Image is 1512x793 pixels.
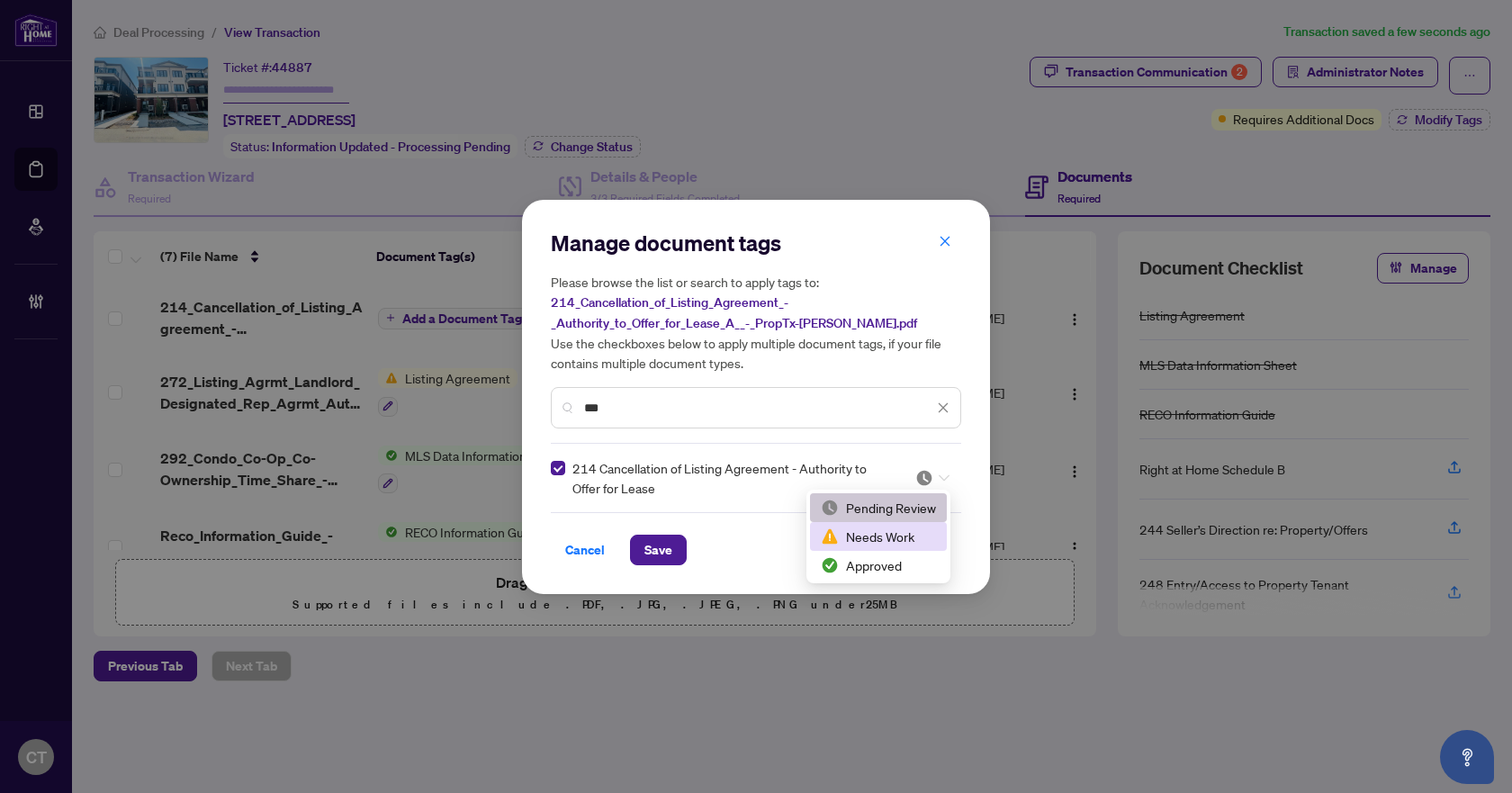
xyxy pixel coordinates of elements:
[565,536,605,564] span: Cancel
[630,535,687,565] button: Save
[810,522,947,551] div: Needs Work
[937,401,949,414] span: close
[821,499,839,517] img: status
[821,556,839,574] img: status
[551,229,961,257] h2: Manage document tags
[821,527,839,545] img: status
[572,458,894,498] span: 214 Cancellation of Listing Agreement - Authority to Offer for Lease
[821,527,936,546] div: Needs Work
[644,536,672,564] span: Save
[939,235,951,248] span: close
[821,498,936,518] div: Pending Review
[551,272,961,373] h5: Please browse the list or search to apply tags to: Use the checkboxes below to apply multiple doc...
[551,535,619,565] button: Cancel
[1440,730,1494,784] button: Open asap
[551,294,917,331] span: 214_Cancellation_of_Listing_Agreement_-_Authority_to_Offer_for_Lease_A__-_PropTx-[PERSON_NAME].pdf
[810,493,947,522] div: Pending Review
[821,555,936,575] div: Approved
[810,551,947,580] div: Approved
[915,469,949,487] span: Pending Review
[915,469,933,487] img: status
